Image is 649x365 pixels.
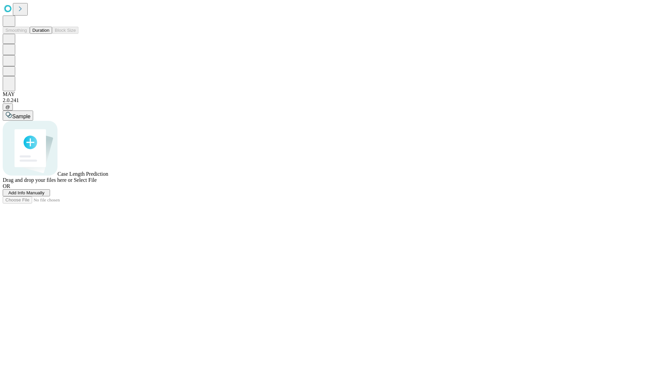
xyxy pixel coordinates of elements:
[52,27,78,34] button: Block Size
[5,104,10,109] span: @
[8,190,45,195] span: Add Info Manually
[30,27,52,34] button: Duration
[3,189,50,196] button: Add Info Manually
[3,183,10,189] span: OR
[3,103,13,111] button: @
[3,27,30,34] button: Smoothing
[57,171,108,177] span: Case Length Prediction
[3,177,72,183] span: Drag and drop your files here or
[3,97,646,103] div: 2.0.241
[3,91,646,97] div: MAY
[74,177,97,183] span: Select File
[3,111,33,121] button: Sample
[12,114,30,119] span: Sample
